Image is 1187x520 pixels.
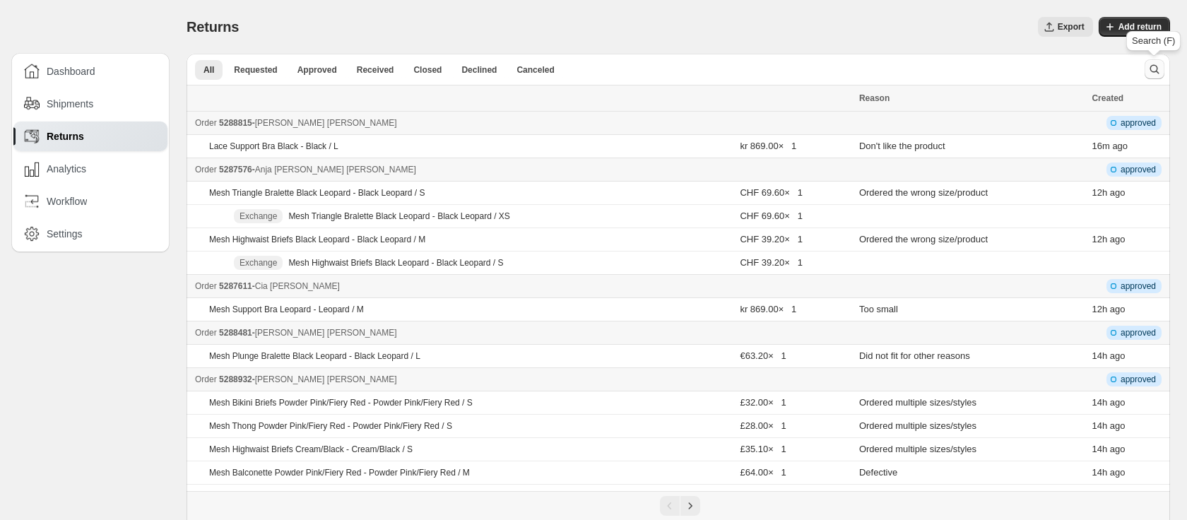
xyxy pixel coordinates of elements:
button: Export [1038,17,1093,37]
nav: Pagination [187,491,1170,520]
span: Workflow [47,194,87,208]
td: Did not fit for other reasons [855,345,1088,368]
span: £28.00 × 1 [740,420,786,431]
span: 5288932 [219,374,252,384]
p: Mesh Thong Powder Pink/Fiery Red - Powder Pink/Fiery Red / S [209,420,452,432]
span: [PERSON_NAME] [PERSON_NAME] [255,374,397,384]
span: Returns [47,129,84,143]
span: 5288815 [219,118,252,128]
span: All [203,64,214,76]
td: ago [1087,298,1170,321]
time: Tuesday, October 7, 2025 at 9:20:20 PM [1092,187,1107,198]
td: Too small [855,298,1088,321]
span: £64.00 × 1 [740,467,786,478]
span: CHF 39.20 × 1 [740,257,803,268]
p: Mesh Highwaist Briefs Black Leopard - Black Leopard / S [288,257,503,268]
span: Export [1058,21,1085,32]
span: [PERSON_NAME] [PERSON_NAME] [255,118,397,128]
span: £32.00 × 1 [740,397,786,408]
span: CHF 69.60 × 1 [740,211,803,221]
div: - [195,116,851,130]
span: £60.00 × 1 [740,490,786,501]
span: CHF 69.60 × 1 [740,187,803,198]
td: ago [1087,391,1170,415]
td: Ordered multiple sizes/styles [855,485,1088,508]
span: approved [1121,280,1156,292]
button: Add return [1099,17,1170,37]
p: Mesh Plunge Bralette Black Leopard - Black Leopard / L [209,350,420,362]
p: Lace Support Bra Black - Black / L [209,141,338,152]
span: Order [195,118,217,128]
span: Shipments [47,97,93,111]
td: Don't like the product [855,135,1088,158]
td: ago [1087,135,1170,158]
span: Analytics [47,162,86,176]
time: Tuesday, October 7, 2025 at 9:20:20 PM [1092,234,1107,244]
td: Ordered the wrong size/product [855,228,1088,252]
td: Ordered multiple sizes/styles [855,391,1088,415]
td: ago [1087,461,1170,485]
time: Tuesday, October 7, 2025 at 6:47:09 PM [1092,444,1107,454]
td: Defective [855,461,1088,485]
p: Mesh Bikini Briefs Powder Pink/Fiery Red - Powder Pink/Fiery Red / S [209,397,473,408]
p: Mesh Highwaist Briefs Black Leopard - Black Leopard / M [209,234,425,245]
time: Tuesday, October 7, 2025 at 6:47:09 PM [1092,467,1107,478]
p: Mesh Triangle Bralette Black Leopard - Black Leopard / XS [288,211,510,222]
span: £35.10 × 1 [740,444,786,454]
td: ago [1087,182,1170,205]
span: Anja [PERSON_NAME] [PERSON_NAME] [255,165,416,175]
td: Ordered the wrong size/product [855,182,1088,205]
div: - [195,279,851,293]
span: Settings [47,227,83,241]
span: CHF 39.20 × 1 [740,234,803,244]
div: - [195,372,851,386]
span: Order [195,165,217,175]
span: kr 869.00 × 1 [740,304,796,314]
span: approved [1121,164,1156,175]
span: approved [1121,117,1156,129]
span: 5287611 [219,281,252,291]
td: ago [1087,345,1170,368]
time: Tuesday, October 7, 2025 at 7:27:48 PM [1092,350,1107,361]
td: ago [1087,415,1170,438]
span: approved [1121,327,1156,338]
span: Exchange [240,211,277,222]
span: Cia [PERSON_NAME] [255,281,340,291]
span: 5287576 [219,165,252,175]
td: Ordered multiple sizes/styles [855,415,1088,438]
span: Dashboard [47,64,95,78]
div: - [195,326,851,340]
td: ago [1087,228,1170,252]
time: Tuesday, October 7, 2025 at 8:58:07 PM [1092,304,1107,314]
button: Search and filter results [1145,59,1164,79]
span: Returns [187,19,239,35]
span: Reason [859,93,890,103]
span: Approved [297,64,337,76]
span: Requested [234,64,277,76]
span: Declined [461,64,497,76]
td: Ordered multiple sizes/styles [855,438,1088,461]
time: Tuesday, October 7, 2025 at 6:47:09 PM [1092,490,1107,501]
span: Received [357,64,394,76]
p: Mesh Highwaist Briefs Cream/Black - Cream/Black / S [209,444,413,455]
p: Mesh Triangle Bralette Black Leopard - Black Leopard / S [209,187,425,199]
p: Mesh V-Balconette Powder Pink/Fiery Red - Powder Pink/Fiery Red / M [209,490,478,502]
time: Tuesday, October 7, 2025 at 6:47:09 PM [1092,420,1107,431]
span: €63.20 × 1 [740,350,786,361]
span: Add return [1118,21,1162,32]
span: Order [195,281,217,291]
p: Mesh Balconette Powder Pink/Fiery Red - Powder Pink/Fiery Red / M [209,467,470,478]
span: kr 869.00 × 1 [740,141,796,151]
span: Order [195,328,217,338]
time: Wednesday, October 8, 2025 at 8:52:56 AM [1092,141,1109,151]
span: Created [1092,93,1123,103]
span: Canceled [516,64,554,76]
button: Next [680,496,700,516]
span: Order [195,374,217,384]
td: ago [1087,438,1170,461]
td: ago [1087,485,1170,508]
span: approved [1121,374,1156,385]
div: - [195,162,851,177]
span: Exchange [240,257,277,268]
span: [PERSON_NAME] [PERSON_NAME] [255,328,397,338]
